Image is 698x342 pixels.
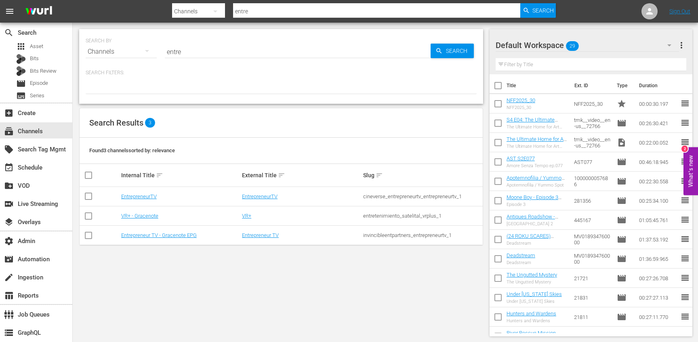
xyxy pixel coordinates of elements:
[507,155,535,162] a: AST S2E077
[571,94,614,113] td: NFF2025_30
[681,145,688,152] div: 2
[617,312,627,322] span: Episode
[121,213,158,219] a: VR+ - Gracenote
[242,232,279,238] a: Entrepreneur TV
[363,232,481,238] div: invincibleentpartners_entrepreneurtv_1
[5,6,15,16] span: menu
[507,74,570,97] th: Title
[507,221,568,227] div: [GEOGRAPHIC_DATA] 2
[570,74,612,97] th: Ext. ID
[617,293,627,302] span: Episode
[507,291,562,297] a: Under [US_STATE] Skies
[89,118,143,128] span: Search Results
[617,196,627,206] span: Episode
[636,152,680,172] td: 00:46:18.945
[4,236,14,246] span: Admin
[121,232,197,238] a: Entrepreneur TV - Gracenote EPG
[507,260,535,265] div: Deadstream
[145,118,155,128] span: 3
[571,288,614,307] td: 21831
[507,97,535,103] a: NFF2025_30
[363,193,481,199] div: cineverse_entrepreneurtv_entrepreneurtv_1
[636,94,680,113] td: 00:00:30.197
[156,172,163,179] span: sort
[617,215,627,225] span: Episode
[680,195,690,205] span: reorder
[507,279,557,285] div: The Ungutted Mystery
[4,199,14,209] span: Live Streaming
[677,36,686,55] button: more_vert
[636,191,680,210] td: 00:25:34.100
[617,332,627,341] span: Episode
[4,108,14,118] span: Create
[30,42,43,50] span: Asset
[680,176,690,186] span: reorder
[680,157,690,166] span: reorder
[507,105,535,110] div: NFF2025_30
[16,91,26,101] span: Series
[532,3,554,18] span: Search
[636,307,680,327] td: 00:27:11.770
[4,145,14,154] span: Search Tag Mgmt
[680,331,690,341] span: reorder
[617,235,627,244] span: Episode
[507,299,562,304] div: Under [US_STATE] Skies
[617,118,627,128] span: Episode
[507,124,568,130] div: The Ultimate Home for Art Lovers
[507,318,556,323] div: Hunters and Wardens
[507,252,535,258] a: Deadstream
[680,292,690,302] span: reorder
[443,44,474,58] span: Search
[571,133,614,152] td: tmk__video__en-us__72766
[612,74,634,97] th: Type
[30,79,48,87] span: Episode
[636,210,680,230] td: 01:05:45.761
[507,144,568,149] div: The Ultimate Home for Art Lovers
[431,44,474,58] button: Search
[617,99,627,109] span: Promo
[242,213,251,219] a: VR+
[4,310,14,319] span: Job Queues
[680,254,690,263] span: reorder
[507,194,561,206] a: Moone Boy - Episode 3 (S1E3)
[571,249,614,269] td: MV018934760000
[4,28,14,38] span: Search
[507,330,556,336] a: River Rescue Mission
[507,214,559,232] a: Antiques Roadshow - [GEOGRAPHIC_DATA] 2 (S47E13)
[4,217,14,227] span: Overlays
[86,40,157,63] div: Channels
[16,79,26,88] span: Episode
[636,172,680,191] td: 00:22:30.558
[507,311,556,317] a: Hunters and Wardens
[4,254,14,264] span: Automation
[30,55,39,63] span: Bits
[571,210,614,230] td: 445167
[680,312,690,321] span: reorder
[571,307,614,327] td: 21811
[121,170,240,180] div: Internal Title
[636,133,680,152] td: 00:22:00.052
[89,147,175,153] span: Found 3 channels sorted by: relevance
[4,126,14,136] span: Channels
[636,230,680,249] td: 01:37:53.192
[16,42,26,51] span: Asset
[571,152,614,172] td: AST077
[507,117,558,129] a: S4 E04: The Ultimate Home for Art Lovers
[507,183,568,188] div: Apotemnofilia / Yummo Spot
[677,40,686,50] span: more_vert
[566,38,579,55] span: 29
[16,66,26,76] div: Bits Review
[4,163,14,172] span: Schedule
[30,92,44,100] span: Series
[617,273,627,283] span: Episode
[496,34,679,57] div: Default Workspace
[16,54,26,64] div: Bits
[680,234,690,244] span: reorder
[571,230,614,249] td: MV018934760000
[278,172,285,179] span: sort
[680,273,690,283] span: reorder
[617,254,627,264] span: Episode
[4,273,14,282] span: Ingestion
[617,176,627,186] span: Episode
[617,157,627,167] span: Episode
